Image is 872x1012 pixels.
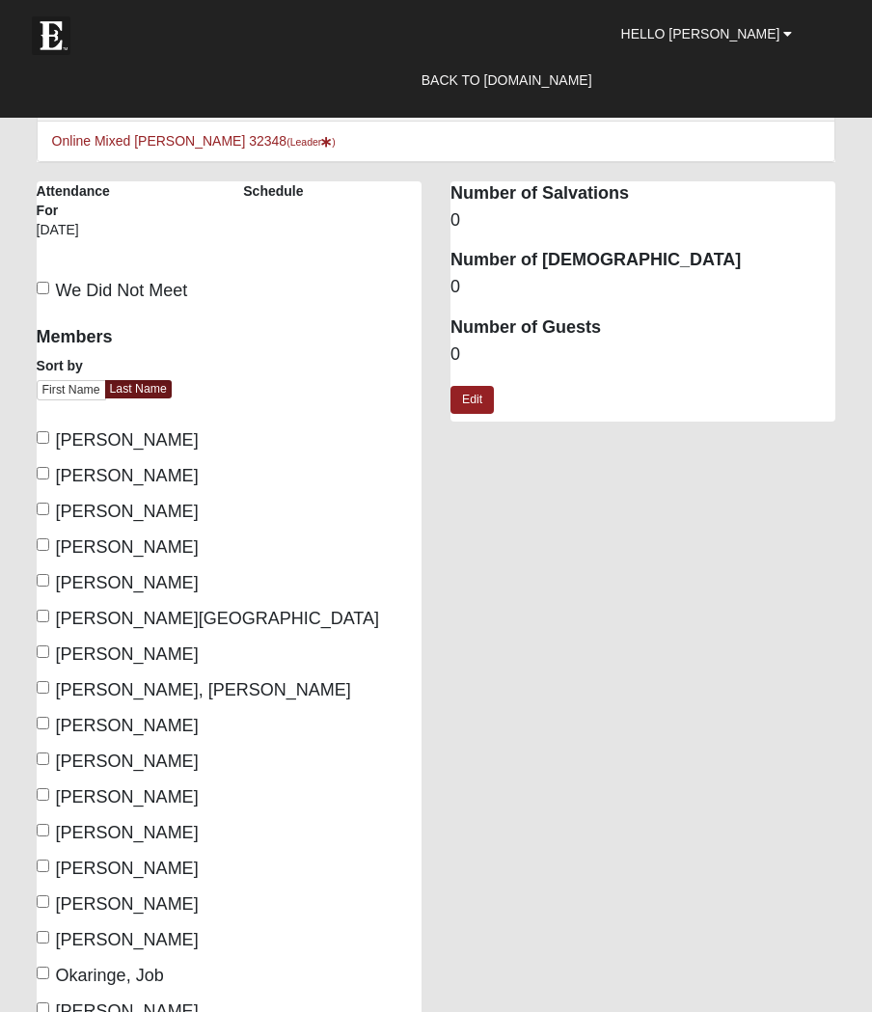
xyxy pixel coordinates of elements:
[56,966,164,985] span: Okaringe, Job
[56,644,199,664] span: [PERSON_NAME]
[37,681,49,694] input: [PERSON_NAME], [PERSON_NAME]
[56,573,199,592] span: [PERSON_NAME]
[105,380,172,398] a: Last Name
[37,860,49,872] input: [PERSON_NAME]
[243,181,303,201] label: Schedule
[450,248,835,273] dt: Number of [DEMOGRAPHIC_DATA]
[450,208,835,233] dd: 0
[407,56,607,104] a: Back to [DOMAIN_NAME]
[37,431,49,444] input: [PERSON_NAME]
[37,467,49,479] input: [PERSON_NAME]
[37,181,111,220] label: Attendance For
[56,716,199,735] span: [PERSON_NAME]
[450,181,835,206] dt: Number of Salvations
[450,386,494,414] a: Edit
[37,282,49,294] input: We Did Not Meet
[450,342,835,368] dd: 0
[56,502,199,521] span: [PERSON_NAME]
[450,275,835,300] dd: 0
[56,930,199,949] span: [PERSON_NAME]
[56,609,379,628] span: [PERSON_NAME][GEOGRAPHIC_DATA]
[56,680,351,699] span: [PERSON_NAME], [PERSON_NAME]
[286,136,336,148] small: (Leader )
[56,752,199,771] span: [PERSON_NAME]
[607,10,807,58] a: Hello [PERSON_NAME]
[37,895,49,908] input: [PERSON_NAME]
[56,859,199,878] span: [PERSON_NAME]
[450,315,835,341] dt: Number of Guests
[37,645,49,658] input: [PERSON_NAME]
[37,610,49,622] input: [PERSON_NAME][GEOGRAPHIC_DATA]
[37,380,106,400] a: First Name
[37,327,422,348] h4: Members
[37,538,49,551] input: [PERSON_NAME]
[56,466,199,485] span: [PERSON_NAME]
[56,787,199,807] span: [PERSON_NAME]
[56,281,188,300] span: We Did Not Meet
[37,967,49,979] input: Okaringe, Job
[37,503,49,515] input: [PERSON_NAME]
[52,133,336,149] a: Online Mixed [PERSON_NAME] 32348(Leader)
[56,894,199,914] span: [PERSON_NAME]
[37,824,49,836] input: [PERSON_NAME]
[56,430,199,450] span: [PERSON_NAME]
[56,537,199,557] span: [PERSON_NAME]
[56,823,199,842] span: [PERSON_NAME]
[37,788,49,801] input: [PERSON_NAME]
[32,16,70,55] img: Eleven22 logo
[37,356,83,375] label: Sort by
[37,931,49,944] input: [PERSON_NAME]
[37,220,111,253] div: [DATE]
[621,26,780,41] span: Hello [PERSON_NAME]
[37,717,49,729] input: [PERSON_NAME]
[37,574,49,587] input: [PERSON_NAME]
[37,752,49,765] input: [PERSON_NAME]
